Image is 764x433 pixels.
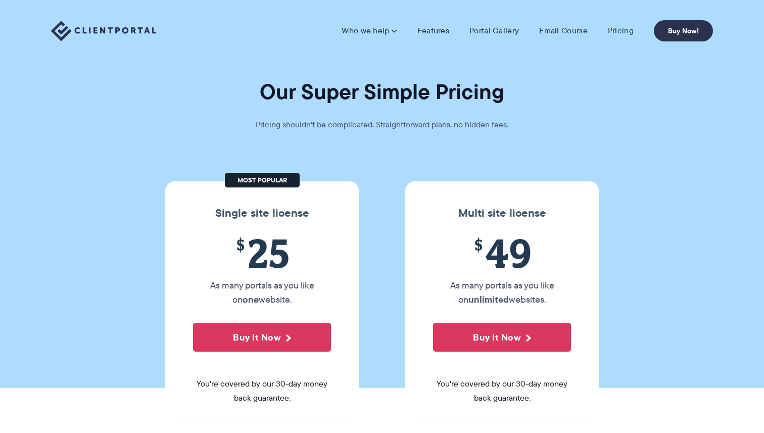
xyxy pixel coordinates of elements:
button: Buy It Now [193,323,331,352]
h3: Single site license [175,207,349,220]
a: Email Course [539,26,588,36]
span: 49 [433,230,571,276]
a: Who we help [342,26,397,36]
span: You're covered by our 30-day money back guarantee. [433,377,571,405]
p: Pricing shouldn't be complicated. Straightforward plans, no hidden fees. [230,118,534,132]
strong: unlimited [468,293,509,306]
p: As many portals as you like on website. [193,278,331,307]
p: As many portals as you like on websites. [433,278,571,307]
span: 25 [193,230,331,276]
a: Portal Gallery [469,26,519,36]
h3: Multi site license [415,207,589,220]
a: Features [417,26,449,36]
strong: one [243,293,259,306]
a: Buy Now! [654,20,713,41]
a: Pricing [608,26,634,36]
button: Buy It Now [433,323,571,352]
span: You're covered by our 30-day money back guarantee. [193,377,331,405]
